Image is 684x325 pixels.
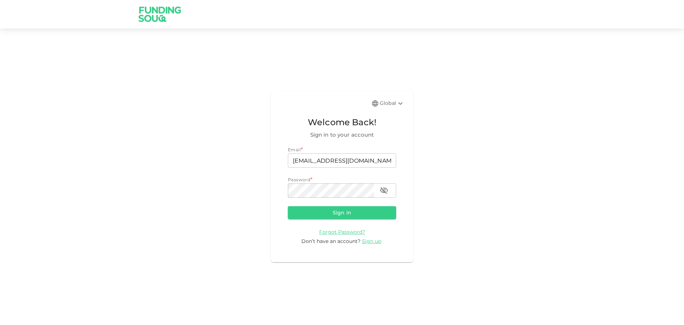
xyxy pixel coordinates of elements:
[380,99,405,108] div: Global
[301,238,361,244] span: Don’t have an account?
[288,183,374,198] input: password
[288,206,396,219] button: Sign in
[288,177,310,182] span: Password
[288,131,396,139] span: Sign in to your account
[288,153,396,168] input: email
[362,238,381,244] span: Sign up
[288,116,396,129] span: Welcome Back!
[319,228,365,235] a: Forgot Password?
[288,147,301,152] span: Email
